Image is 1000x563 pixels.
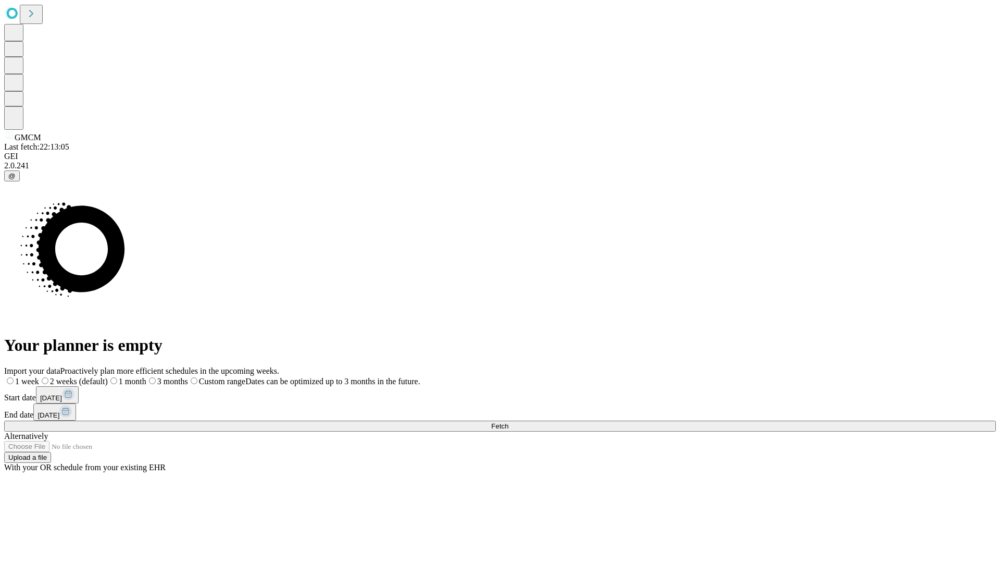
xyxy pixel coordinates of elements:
[8,172,16,180] span: @
[4,142,69,151] span: Last fetch: 22:13:05
[4,432,48,440] span: Alternatively
[245,377,420,386] span: Dates can be optimized up to 3 months in the future.
[50,377,108,386] span: 2 weeks (default)
[60,366,279,375] span: Proactively plan more efficient schedules in the upcoming weeks.
[4,366,60,375] span: Import your data
[37,411,59,419] span: [DATE]
[36,386,79,403] button: [DATE]
[149,377,156,384] input: 3 months
[4,336,996,355] h1: Your planner is empty
[157,377,188,386] span: 3 months
[4,463,166,472] span: With your OR schedule from your existing EHR
[33,403,76,421] button: [DATE]
[110,377,117,384] input: 1 month
[42,377,48,384] input: 2 weeks (default)
[40,394,62,402] span: [DATE]
[4,421,996,432] button: Fetch
[119,377,146,386] span: 1 month
[4,170,20,181] button: @
[4,452,51,463] button: Upload a file
[15,377,39,386] span: 1 week
[191,377,197,384] input: Custom rangeDates can be optimized up to 3 months in the future.
[199,377,245,386] span: Custom range
[4,152,996,161] div: GEI
[15,133,41,142] span: GMCM
[491,422,508,430] span: Fetch
[7,377,14,384] input: 1 week
[4,386,996,403] div: Start date
[4,161,996,170] div: 2.0.241
[4,403,996,421] div: End date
